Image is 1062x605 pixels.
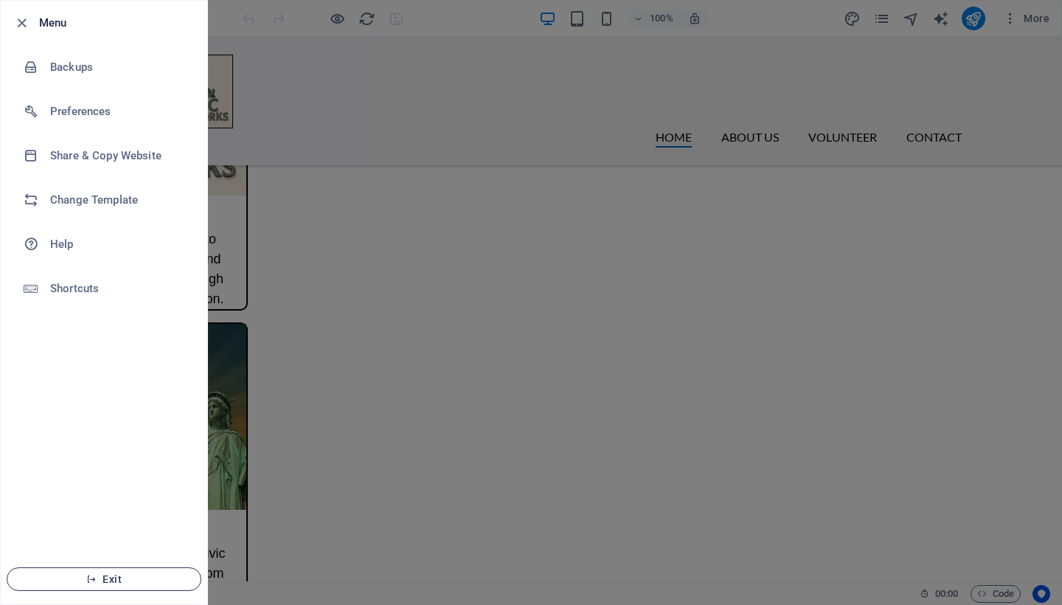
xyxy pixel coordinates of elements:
h6: Menu [39,14,195,32]
h6: Change Template [50,191,187,209]
h6: Share & Copy Website [50,147,187,165]
span: Exit [19,573,189,585]
a: Help [1,222,207,266]
h6: Backups [50,58,187,76]
h6: Shortcuts [50,280,187,297]
h6: Help [50,235,187,253]
button: Exit [7,567,201,591]
h6: Preferences [50,103,187,120]
a: volunteerGet activated, be a Civic Lightworker—grow from learning to leading in defending democracy [1,287,187,598]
